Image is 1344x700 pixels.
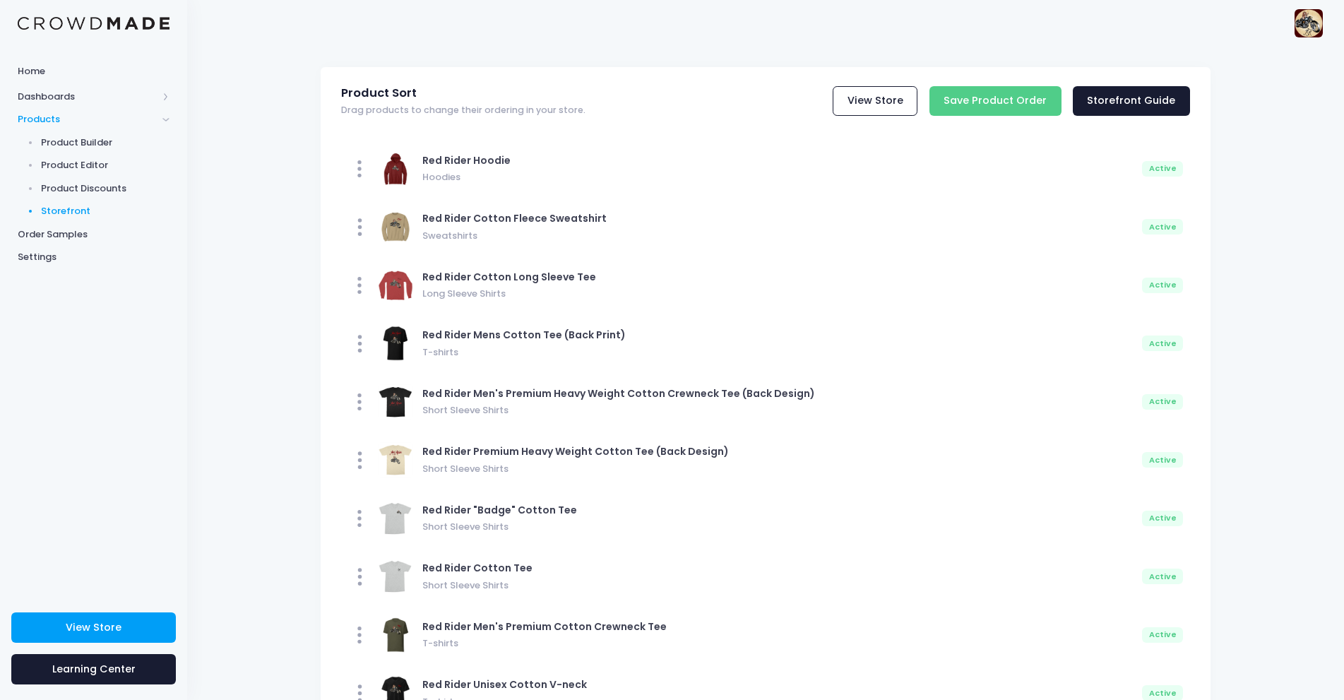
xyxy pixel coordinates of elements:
span: Red Rider Men's Premium Heavy Weight Cotton Crewneck Tee (Back Design) [422,386,815,401]
a: View Store [11,612,176,643]
span: Red Rider Hoodie [422,153,511,167]
span: Home [18,64,170,78]
input: Save Product Order [929,86,1061,117]
span: Learning Center [52,662,136,676]
span: Short Sleeve Shirts [422,518,1137,534]
span: Order Samples [18,227,170,242]
img: Logo [18,17,170,30]
div: Active [1142,511,1183,526]
span: Red Rider Cotton Fleece Sweatshirt [422,211,607,225]
span: Long Sleeve Shirts [422,285,1137,301]
span: Product Discounts [41,182,170,196]
span: Red Rider Unisex Cotton V-neck [422,677,587,692]
div: Active [1142,336,1183,351]
a: View Store [833,86,917,117]
span: Sweatshirts [422,226,1137,242]
span: Short Sleeve Shirts [422,459,1137,475]
span: Product Editor [41,158,170,172]
div: Active [1142,627,1183,643]
div: Active [1142,278,1183,293]
span: Red Rider "Badge" Cotton Tee [422,503,577,517]
span: Red Rider Men's Premium Cotton Crewneck Tee [422,619,667,634]
span: T-shirts [422,634,1137,651]
span: Red Rider Cotton Long Sleeve Tee [422,270,596,284]
span: Product Builder [41,136,170,150]
div: Active [1142,394,1183,410]
img: User [1295,9,1323,37]
span: Red Rider Premium Heavy Weight Cotton Tee (Back Design) [422,444,729,458]
span: Hoodies [422,168,1137,184]
span: Storefront [41,204,170,218]
a: Learning Center [11,654,176,684]
span: Products [18,112,157,126]
span: Red Rider Mens Cotton Tee (Back Print) [422,328,626,342]
div: Active [1142,452,1183,468]
span: Drag products to change their ordering in your store. [341,105,585,116]
span: T-shirts [422,343,1137,359]
span: Dashboards [18,90,157,104]
span: Short Sleeve Shirts [422,401,1137,417]
span: View Store [66,620,121,634]
div: Active [1142,161,1183,177]
span: Settings [18,250,170,264]
span: Red Rider Cotton Tee [422,561,533,575]
div: Active [1142,219,1183,235]
div: Active [1142,569,1183,584]
span: Short Sleeve Shirts [422,576,1137,592]
span: Product Sort [341,86,417,100]
a: Storefront Guide [1073,86,1190,117]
